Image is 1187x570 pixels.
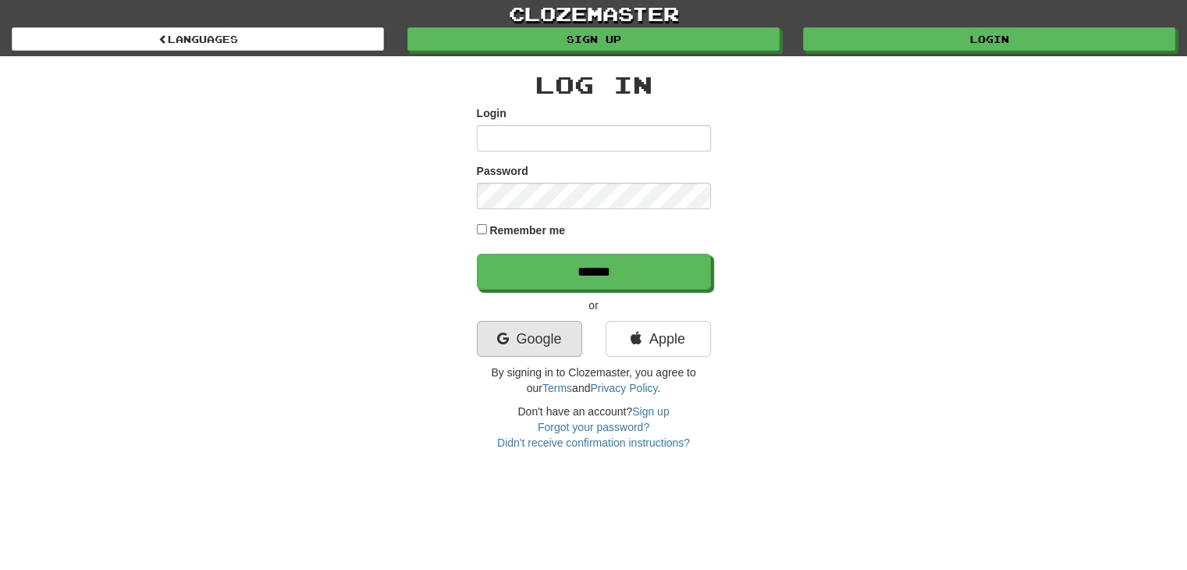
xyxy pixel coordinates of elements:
[590,382,657,394] a: Privacy Policy
[477,105,506,121] label: Login
[489,223,565,238] label: Remember me
[542,382,572,394] a: Terms
[477,404,711,451] div: Don't have an account?
[477,163,528,179] label: Password
[12,27,384,51] a: Languages
[803,27,1175,51] a: Login
[477,297,711,313] p: or
[538,421,649,433] a: Forgot your password?
[497,436,690,449] a: Didn't receive confirmation instructions?
[477,365,711,396] p: By signing in to Clozemaster, you agree to our and .
[477,321,582,357] a: Google
[477,72,711,98] h2: Log In
[632,405,669,418] a: Sign up
[606,321,711,357] a: Apple
[407,27,780,51] a: Sign up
